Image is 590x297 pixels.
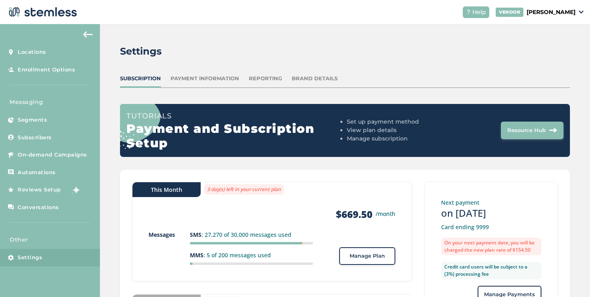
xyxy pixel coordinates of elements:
span: On-demand Campaigns [18,151,87,159]
p: : 27,270 of 30,000 messages used [190,230,313,239]
h3: Tutorials [126,110,343,122]
div: Payment Information [171,75,239,83]
h2: Payment and Subscription Setup [126,122,343,151]
h3: on [DATE] [441,207,541,220]
p: Next payment [441,198,541,207]
label: 3 day(s) left in your current plan [204,184,284,195]
span: Locations [18,48,46,56]
div: This Month [132,182,201,197]
strong: SMS [190,231,201,238]
img: logo-dark-0685b13c.svg [6,4,77,20]
p: [PERSON_NAME] [527,8,576,16]
span: Manage Plan [350,252,385,260]
button: Manage Plan [339,247,395,265]
li: View plan details [347,126,454,134]
span: Settings [18,254,42,262]
img: icon-arrow-back-accent-c549486e.svg [83,31,93,38]
iframe: Chat Widget [550,258,590,297]
img: icon-help-white-03924b79.svg [466,10,471,14]
label: On your next payment date, you will be charged the new plan rate of $154.50 [441,238,541,255]
img: icon_down-arrow-small-66adaf34.svg [579,10,584,14]
label: Credit card users will be subject to a (3%) processing fee [441,262,541,279]
span: Automations [18,169,56,177]
div: VENDOR [496,8,523,17]
li: Set up payment method [347,118,454,126]
li: Manage subscription [347,134,454,143]
span: Segments [18,116,47,124]
div: Subscription [120,75,161,83]
small: /month [376,210,395,218]
span: Help [472,8,486,16]
strong: MMS [190,251,203,259]
h2: Settings [120,44,162,59]
span: Enrollment Options [18,66,75,74]
p: Messages [149,230,189,239]
div: Brand Details [292,75,338,83]
span: Reviews Setup [18,186,61,194]
span: Resource Hub [507,126,546,134]
span: Conversations [18,203,59,212]
span: Subscribers [18,134,52,142]
img: glitter-stars-b7820f95.gif [67,182,83,198]
button: Resource Hub [501,122,564,139]
p: Card ending 9999 [441,223,541,231]
p: : 5 of 200 messages used [190,251,313,259]
div: Reporting [249,75,282,83]
strong: $669.50 [336,208,372,221]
